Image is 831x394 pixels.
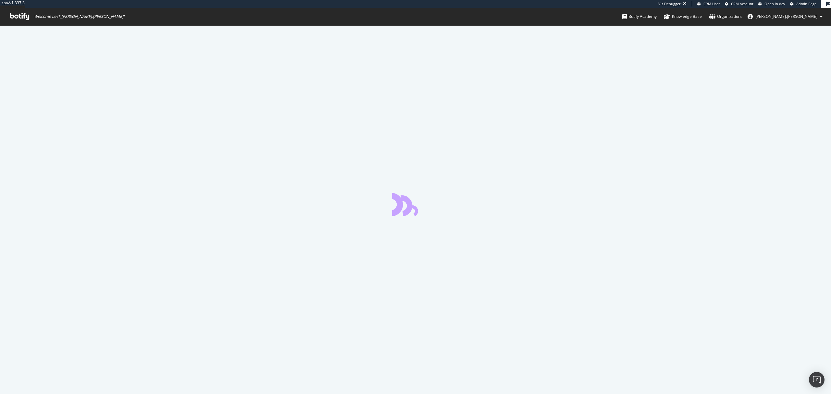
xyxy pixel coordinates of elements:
[709,8,742,25] a: Organizations
[809,372,825,388] div: Open Intercom Messenger
[709,13,742,20] div: Organizations
[758,1,785,6] a: Open in dev
[622,13,657,20] div: Botify Academy
[725,1,753,6] a: CRM Account
[742,11,828,22] button: [PERSON_NAME].[PERSON_NAME]
[34,14,124,19] span: Welcome back, [PERSON_NAME].[PERSON_NAME] !
[796,1,816,6] span: Admin Page
[697,1,720,6] a: CRM User
[703,1,720,6] span: CRM User
[664,13,702,20] div: Knowledge Base
[790,1,816,6] a: Admin Page
[392,193,439,216] div: animation
[622,8,657,25] a: Botify Academy
[658,1,682,6] div: Viz Debugger:
[755,14,817,19] span: julien.sardin
[731,1,753,6] span: CRM Account
[764,1,785,6] span: Open in dev
[664,8,702,25] a: Knowledge Base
